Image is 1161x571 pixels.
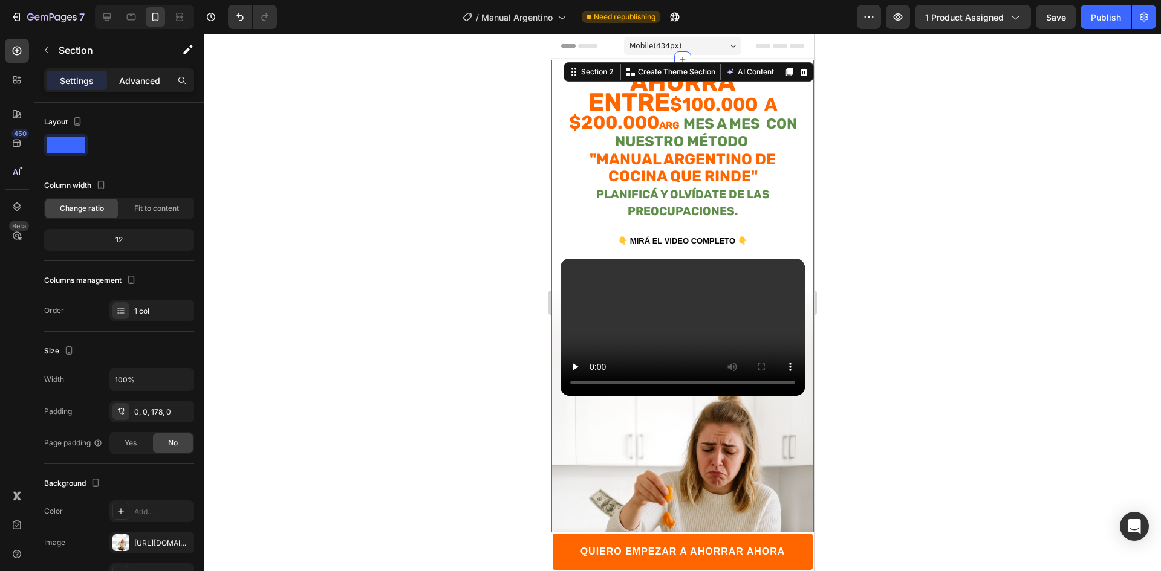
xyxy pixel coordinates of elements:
iframe: Design area [551,34,814,571]
div: 450 [11,129,29,138]
div: Open Intercom Messenger [1120,512,1149,541]
div: 1 col [134,306,191,317]
div: Width [44,374,64,385]
div: Image [44,537,65,548]
span: Yes [125,437,137,448]
span: 1 product assigned [925,11,1004,24]
button: 7 [5,5,90,29]
div: 0, 0, 178, 0 [134,407,191,418]
div: [URL][DOMAIN_NAME] [134,538,191,549]
p: 7 [79,10,85,24]
button: Save [1036,5,1076,29]
div: Order [44,305,64,316]
input: Auto [110,369,193,390]
div: Layout [44,114,85,131]
span: Manual Argentino [481,11,553,24]
div: Beta [9,221,29,231]
div: Color [44,506,63,517]
p: Section [59,43,158,57]
span: Fit to content [134,203,179,214]
div: Column width [44,178,108,194]
p: Advanced [119,74,160,87]
div: Page padding [44,437,103,448]
span: Change ratio [60,203,104,214]
div: Undo/Redo [228,5,277,29]
div: 12 [47,231,192,248]
div: Size [44,343,76,360]
span: Need republishing [594,11,655,22]
div: Columns management [44,273,138,289]
p: Settings [60,74,94,87]
button: Publish [1081,5,1131,29]
button: 1 product assigned [915,5,1031,29]
div: Publish [1091,11,1121,24]
div: Padding [44,406,72,417]
span: No [168,437,178,448]
div: Background [44,476,103,492]
span: / [476,11,479,24]
span: Save [1046,12,1066,22]
div: Add... [134,506,191,517]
